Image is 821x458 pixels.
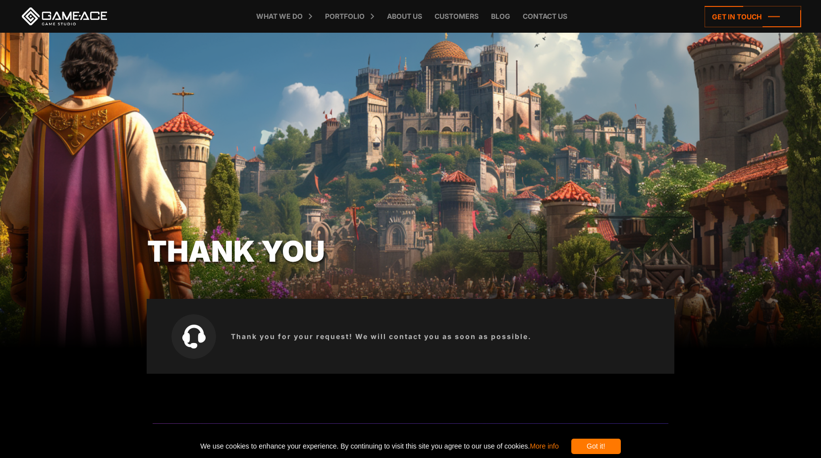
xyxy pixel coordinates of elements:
[200,439,558,454] span: We use cookies to enhance your experience. By continuing to visit this site you agree to our use ...
[571,439,621,454] div: Got it!
[705,6,801,27] a: Get in touch
[147,299,674,374] div: Thank you for your request! We will contact you as soon as possible.
[147,230,675,273] div: Thank you
[530,442,558,450] a: More info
